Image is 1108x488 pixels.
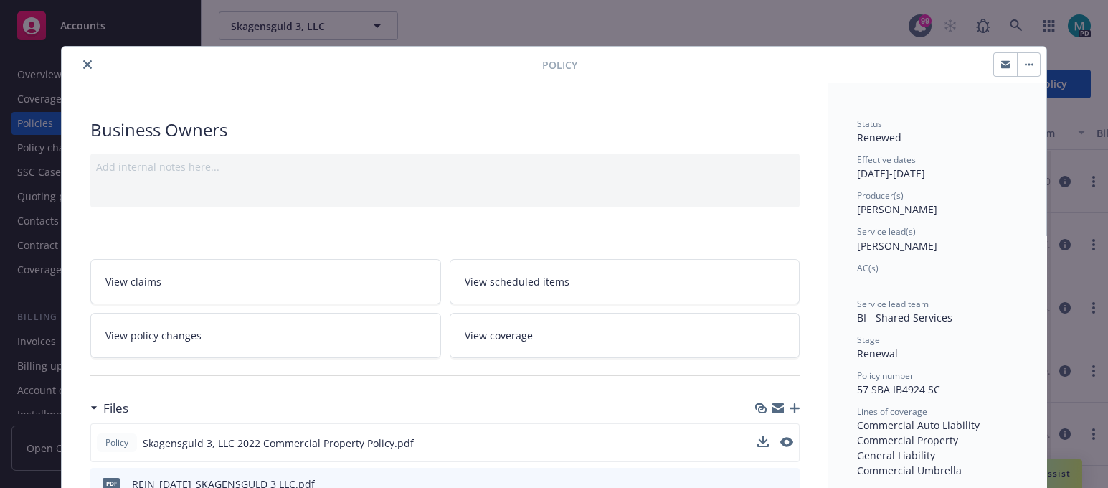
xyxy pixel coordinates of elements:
span: Service lead team [857,298,929,310]
span: - [857,275,861,288]
span: View scheduled items [465,274,569,289]
span: AC(s) [857,262,879,274]
span: Policy number [857,370,914,382]
button: download file [757,436,769,451]
span: [PERSON_NAME] [857,202,937,216]
span: BI - Shared Services [857,311,952,324]
div: General Liability [857,448,1018,463]
span: View coverage [465,328,533,343]
div: Add internal notes here... [96,159,794,174]
span: Status [857,118,882,130]
span: View claims [105,274,161,289]
span: Stage [857,334,880,346]
a: View scheduled items [450,259,800,304]
a: View policy changes [90,313,441,358]
div: Commercial Auto Liability [857,418,1018,433]
a: View claims [90,259,441,304]
div: Business Owners [90,118,800,142]
span: Policy [542,57,577,72]
div: Commercial Property [857,433,1018,448]
span: Lines of coverage [857,405,927,418]
button: download file [757,436,769,447]
button: preview file [780,436,793,451]
span: [PERSON_NAME] [857,239,937,253]
span: Producer(s) [857,189,904,202]
button: close [79,56,96,73]
div: Commercial Umbrella [857,463,1018,478]
span: Skagensguld 3, LLC 2022 Commercial Property Policy.pdf [143,436,414,451]
h3: Files [103,399,128,418]
span: Service lead(s) [857,225,916,238]
span: Renewal [857,347,898,360]
a: View coverage [450,313,800,358]
div: Files [90,399,128,418]
span: View policy changes [105,328,202,343]
button: preview file [780,437,793,447]
span: 57 SBA IB4924 SC [857,383,940,396]
span: Renewed [857,131,901,144]
span: Effective dates [857,154,916,166]
span: Policy [103,436,131,449]
div: [DATE] - [DATE] [857,154,1018,181]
